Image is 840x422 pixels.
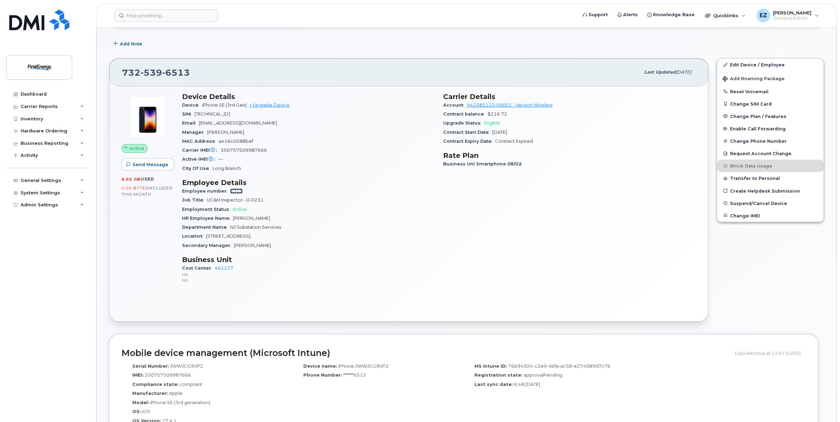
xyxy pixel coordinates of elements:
span: Business Unl Smartphone 08/02 [443,161,525,166]
h3: Business Unit [182,256,435,264]
span: SIM [182,111,194,117]
span: NJ Substation Services [230,225,281,230]
a: Support [578,8,613,22]
span: [DATE] [676,69,691,75]
span: included this month [122,185,173,197]
div: Quicklinks [700,9,750,22]
span: 6513 [162,67,190,78]
span: 350757509987666 [145,372,191,378]
span: Department Name [182,225,230,230]
span: iPhone SE (3rd generation) [150,400,210,405]
span: $216.72 [488,111,507,117]
span: Cost Center [182,266,215,271]
a: Alerts [613,8,642,22]
span: Employment Status [182,207,233,212]
span: Carrier IMEI [182,148,221,153]
span: 350757509987666 [221,148,267,153]
span: MAC Address [182,139,219,144]
span: [DATE] [492,130,507,135]
span: Manager [182,130,207,135]
button: Change SIM Card [717,98,824,110]
span: Upgrade Status [443,120,484,126]
a: 461227 [215,266,233,271]
p: NA [182,277,435,283]
button: Change Phone Number [717,135,824,147]
a: + Upgrade Device [249,102,290,108]
a: Create Helpdesk Submission [717,185,824,197]
span: iPhone SE (3rd Gen) [202,102,247,108]
span: EZ [760,11,767,20]
span: Account [443,102,467,108]
label: Device name: [303,363,337,369]
span: Active IMEI [182,156,219,162]
a: Knowledge Base [642,8,699,22]
input: Find something... [114,9,219,22]
span: Knowledge Base [653,11,695,18]
span: Contract Expiry Date [443,139,495,144]
label: Model: [132,399,149,406]
span: Apple [169,390,182,396]
span: [STREET_ADDRESS] [206,234,250,239]
button: Send Message [122,158,174,171]
label: Serial Number: [132,363,169,369]
span: Active [130,145,144,152]
h2: Mobile device management (Microsoft Intune) [122,348,730,358]
label: IMEI: [132,372,144,378]
span: approvalPending [524,372,562,378]
span: 6.02 GB [122,177,141,182]
span: Contract balance [443,111,488,117]
h3: Rate Plan [443,151,696,160]
span: Support [589,11,608,18]
a: Edit Device / Employee [717,58,824,71]
span: Wireless Admin [773,15,811,21]
label: Last sync date: [474,381,513,388]
a: 2313 [230,188,243,194]
button: Block Data Usage [717,160,824,172]
span: UC&M Inspector - IJ-0231 [207,197,264,203]
span: 6:48 [DATE] [514,381,540,387]
span: Long Branch [213,166,241,171]
span: iPhone-JWWJCG9VP2 [338,363,389,369]
span: 76b94924-c2e9-4bfa-ac58-e274089d7c76 [508,363,611,369]
span: Email [182,120,199,126]
span: iOS [142,409,150,414]
span: [EMAIL_ADDRESS][DOMAIN_NAME] [199,120,277,126]
span: JWWJCG9VP2 [170,363,203,369]
span: 0.00 Bytes [122,186,148,191]
button: Request Account Change [717,147,824,160]
div: Data fetched at 13:07 [DATE] [735,347,806,360]
span: Active [233,207,247,212]
a: 942385123-00001 - Verizon Wireless [467,102,552,108]
button: Enable Call Forwarding [717,122,824,135]
span: [TECHNICAL_ID] [194,111,230,117]
label: Registration state: [474,372,523,378]
div: Eric Zonca [752,9,824,22]
span: Add Note [120,41,142,47]
span: Job Title [182,197,207,203]
span: 539 [141,67,162,78]
h3: Device Details [182,93,435,101]
span: Last updated [644,69,676,75]
label: Phone Number: [303,372,342,378]
button: Add Note [109,37,148,50]
span: Enable Call Forwarding [730,126,786,131]
img: image20231002-3703462-1angbar.jpeg [127,96,168,137]
span: [PERSON_NAME] [773,10,811,15]
span: — [219,156,223,162]
span: Secondary Manager [182,243,234,248]
span: Eligible [484,120,500,126]
button: Change Plan / Features [717,110,824,122]
span: a416c0588bef [219,139,253,144]
span: HR Employee Name [182,216,233,221]
span: Location [182,234,206,239]
button: Reset Voicemail [717,85,824,98]
span: [PERSON_NAME] [234,243,271,248]
iframe: Messenger Launcher [810,392,835,417]
button: Add Roaming Package [717,71,824,85]
span: 732 [122,67,190,78]
label: OS: [132,408,141,415]
button: Change IMEI [717,209,824,222]
span: compliant [180,381,202,387]
span: Device [182,102,202,108]
span: Quicklinks [713,13,738,18]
